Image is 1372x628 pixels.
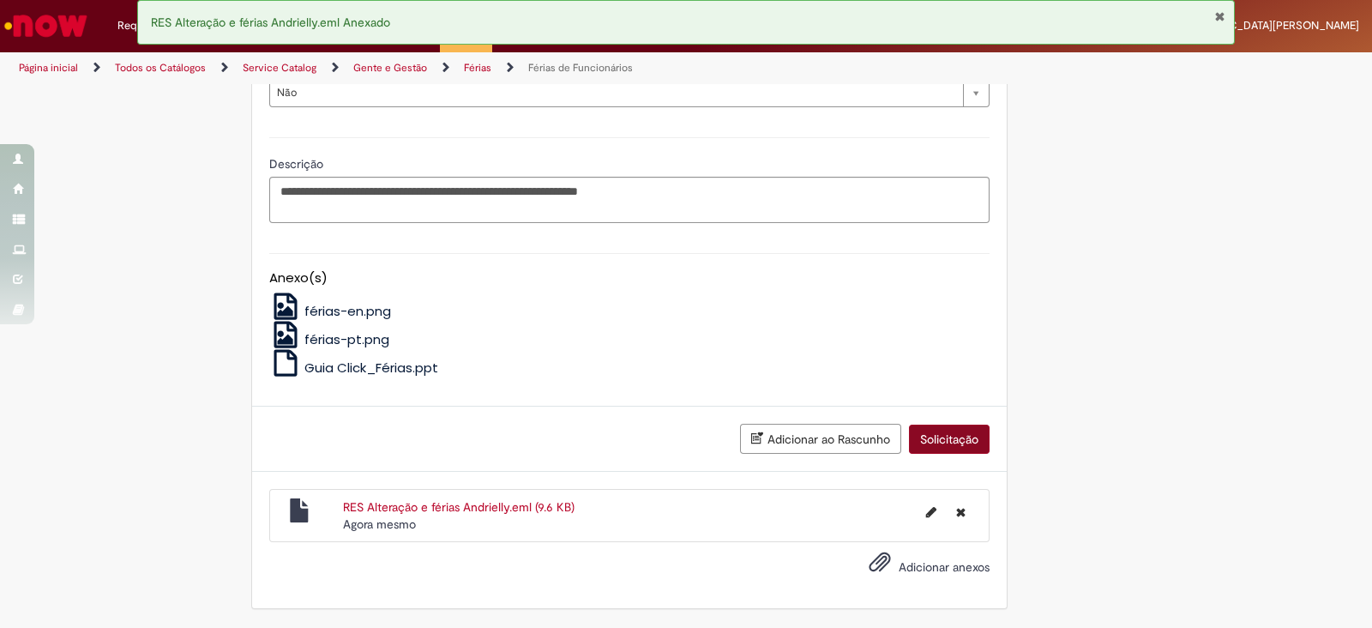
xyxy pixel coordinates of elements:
[343,499,575,515] a: RES Alteração e férias Andrielly.eml (9.6 KB)
[1214,9,1225,23] button: Fechar Notificação
[304,330,389,348] span: férias-pt.png
[269,330,390,348] a: férias-pt.png
[343,516,416,532] time: 29/09/2025 17:30:01
[864,546,895,586] button: Adicionar anexos
[269,302,392,320] a: férias-en.png
[269,359,439,377] a: Guia Click_Férias.ppt
[740,424,901,454] button: Adicionar ao Rascunho
[13,52,902,84] ul: Trilhas de página
[946,498,976,526] button: Excluir RES Alteração e férias Andrielly.eml
[243,61,316,75] a: Service Catalog
[909,425,990,454] button: Solicitação
[269,271,990,286] h5: Anexo(s)
[528,61,633,75] a: Férias de Funcionários
[2,9,90,43] img: ServiceNow
[277,79,954,106] span: Não
[304,359,438,377] span: Guia Click_Férias.ppt
[353,61,427,75] a: Gente e Gestão
[343,516,416,532] span: Agora mesmo
[304,302,391,320] span: férias-en.png
[916,498,947,526] button: Editar nome de arquivo RES Alteração e férias Andrielly.eml
[19,61,78,75] a: Página inicial
[117,17,178,34] span: Requisições
[269,156,327,172] span: Descrição
[269,177,990,223] textarea: Descrição
[151,15,390,30] span: RES Alteração e férias Andrielly.eml Anexado
[1154,18,1359,33] span: [DEMOGRAPHIC_DATA][PERSON_NAME]
[464,61,491,75] a: Férias
[899,559,990,575] span: Adicionar anexos
[115,61,206,75] a: Todos os Catálogos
